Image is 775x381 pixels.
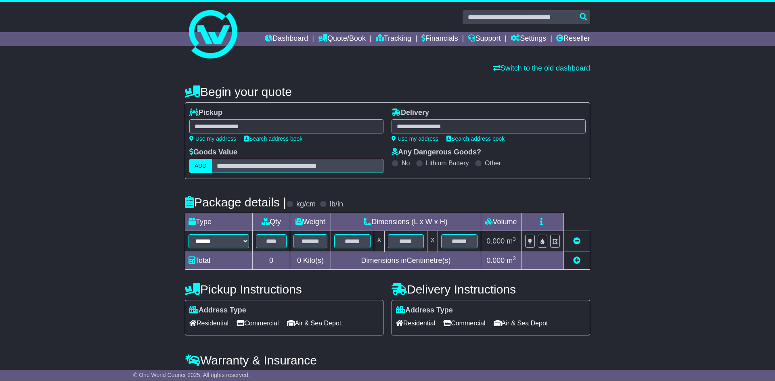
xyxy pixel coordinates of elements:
[507,237,516,245] span: m
[189,135,236,142] a: Use my address
[253,213,290,231] td: Qty
[426,159,469,167] label: Lithium Battery
[513,236,516,242] sup: 3
[376,32,411,46] a: Tracking
[468,32,501,46] a: Support
[253,252,290,270] td: 0
[287,317,341,329] span: Air & Sea Depot
[374,231,384,252] td: x
[297,256,301,264] span: 0
[189,317,228,329] span: Residential
[427,231,438,252] td: x
[485,159,501,167] label: Other
[513,255,516,261] sup: 3
[446,135,505,142] a: Search address book
[396,317,435,329] span: Residential
[189,306,246,315] label: Address Type
[507,256,516,264] span: m
[265,32,308,46] a: Dashboard
[296,200,316,209] label: kg/cm
[237,317,279,329] span: Commercial
[133,372,250,378] span: © One World Courier 2025. All rights reserved.
[290,252,331,270] td: Kilo(s)
[331,213,481,231] td: Dimensions (L x W x H)
[330,200,343,209] label: lb/in
[396,306,453,315] label: Address Type
[392,135,438,142] a: Use my address
[392,283,590,296] h4: Delivery Instructions
[486,237,505,245] span: 0.000
[392,108,429,117] label: Delivery
[573,237,580,245] a: Remove this item
[185,213,253,231] td: Type
[511,32,546,46] a: Settings
[573,256,580,264] a: Add new item
[402,159,410,167] label: No
[481,213,521,231] td: Volume
[290,213,331,231] td: Weight
[185,196,286,209] h4: Package details |
[486,256,505,264] span: 0.000
[244,135,302,142] a: Search address book
[318,32,366,46] a: Quote/Book
[185,283,383,296] h4: Pickup Instructions
[443,317,485,329] span: Commercial
[189,159,212,173] label: AUD
[392,148,481,157] label: Any Dangerous Goods?
[189,148,237,157] label: Goods Value
[331,252,481,270] td: Dimensions in Centimetre(s)
[185,354,590,367] h4: Warranty & Insurance
[185,85,590,98] h4: Begin your quote
[494,317,548,329] span: Air & Sea Depot
[185,252,253,270] td: Total
[189,108,222,117] label: Pickup
[556,32,590,46] a: Reseller
[493,64,590,72] a: Switch to the old dashboard
[421,32,458,46] a: Financials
